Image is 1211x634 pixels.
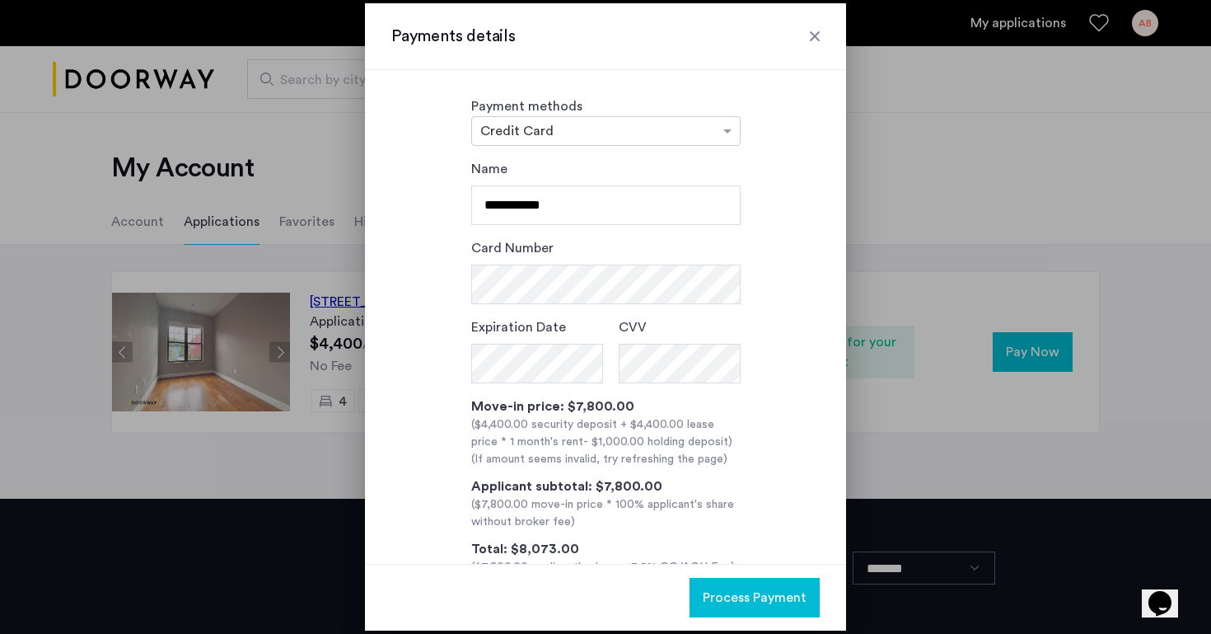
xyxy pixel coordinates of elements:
[703,588,807,608] span: Process Payment
[471,416,741,451] div: ($4,400.00 security deposit + $4,400.00 lease price * 1 month's rent )
[471,542,579,556] span: Total: $8,073.00
[619,317,647,337] label: CVV
[690,578,820,618] button: button
[471,159,507,179] label: Name
[391,25,820,48] h3: Payments details
[471,559,741,576] div: ($7,800.00 applicant's share + 3.5% CC/ACH Fee)
[471,477,741,496] div: Applicant subtotal: $7,800.00
[471,100,582,113] label: Payment methods
[1142,568,1195,618] iframe: chat widget
[471,496,741,531] div: ($7,800.00 move-in price * 100% applicant's share without broker fee)
[471,317,566,337] label: Expiration Date
[471,451,741,468] div: (If amount seems invalid, try refreshing the page)
[471,238,554,258] label: Card Number
[471,397,741,416] div: Move-in price: $7,800.00
[583,436,728,448] span: - $1,000.00 holding deposit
